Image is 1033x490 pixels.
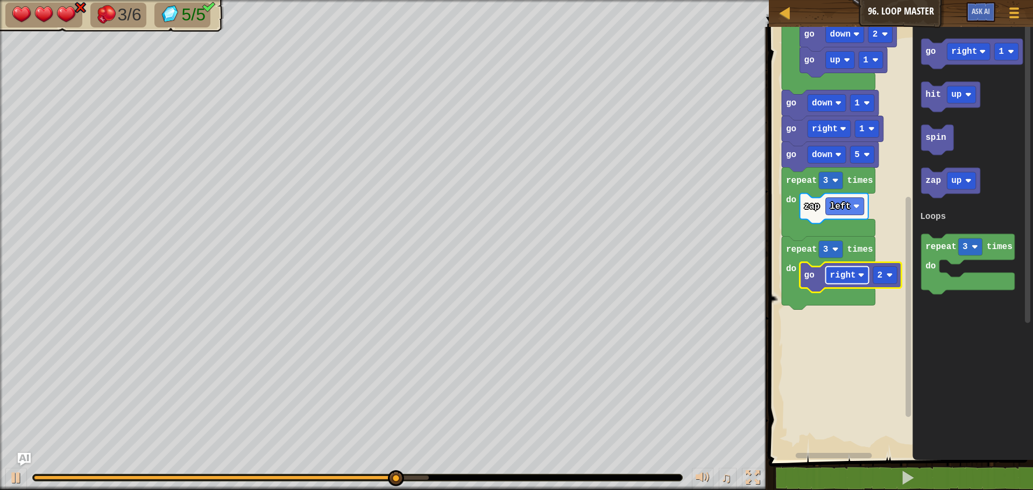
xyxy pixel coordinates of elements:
[873,30,878,39] text: 2
[117,5,141,24] span: 3/6
[721,470,732,486] span: ♫
[830,55,840,65] text: up
[863,55,868,65] text: 1
[812,124,838,134] text: right
[5,3,82,27] li: Your hero must survive.
[786,264,796,274] text: do
[859,124,865,134] text: 1
[804,30,815,39] text: go
[925,47,936,56] text: go
[719,468,737,490] button: ♫
[786,124,796,134] text: go
[830,30,851,39] text: down
[925,90,941,100] text: hit
[830,202,851,211] text: left
[692,468,713,490] button: Adjust volume
[786,98,796,108] text: go
[925,261,936,271] text: do
[925,133,946,143] text: spin
[972,6,990,16] span: Ask AI
[766,22,1033,460] div: Blockly Workspace
[786,195,796,205] text: do
[854,150,860,160] text: 5
[812,98,832,108] text: down
[742,468,763,490] button: Toggle fullscreen
[878,271,883,280] text: 2
[847,245,873,254] text: times
[804,202,820,211] text: zap
[963,242,968,252] text: 3
[804,271,815,280] text: go
[181,5,205,24] span: 5/5
[812,150,832,160] text: down
[951,47,977,56] text: right
[786,245,817,254] text: repeat
[830,271,856,280] text: right
[5,468,27,490] button: Ctrl + P: Play
[1001,2,1028,27] button: Show game menu
[823,176,829,186] text: 3
[786,150,796,160] text: go
[951,90,961,100] text: up
[951,176,961,186] text: up
[999,47,1004,56] text: 1
[18,453,31,466] button: Ask AI
[804,55,815,65] text: go
[90,3,146,27] li: Defeat the enemies.
[966,2,995,22] button: Ask AI
[854,98,860,108] text: 1
[823,245,829,254] text: 3
[154,3,210,27] li: Collect the gems.
[925,176,941,186] text: zap
[925,242,957,252] text: repeat
[920,212,946,222] text: Loops
[987,242,1013,252] text: times
[786,176,817,186] text: repeat
[847,176,873,186] text: times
